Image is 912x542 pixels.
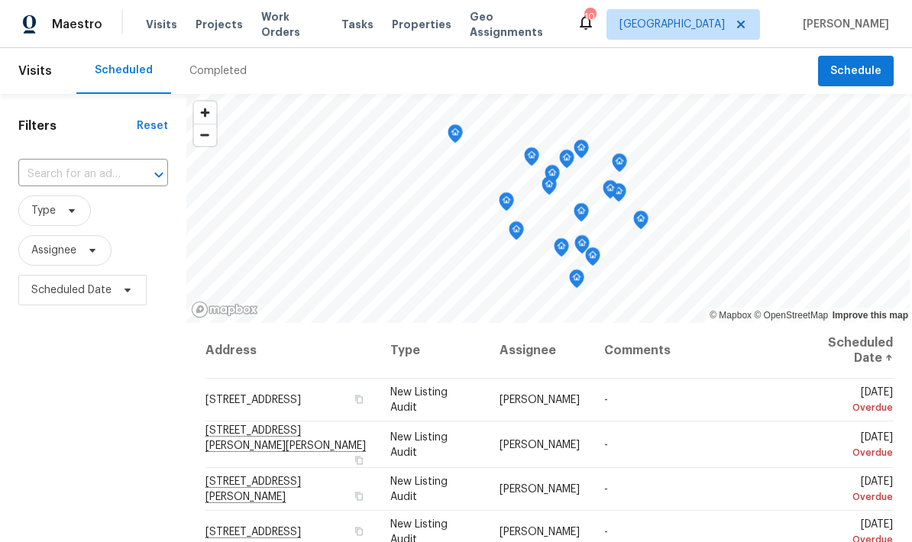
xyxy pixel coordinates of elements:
div: Map marker [574,235,590,259]
input: Search for an address... [18,163,125,186]
div: Completed [189,63,247,79]
div: Map marker [545,165,560,189]
a: Improve this map [833,310,908,321]
div: Map marker [554,238,569,262]
a: OpenStreetMap [754,310,828,321]
span: [PERSON_NAME] [500,439,580,450]
button: Copy Address [352,489,366,503]
span: Scheduled Date [31,282,112,298]
span: [GEOGRAPHIC_DATA] [619,17,725,32]
span: Tasks [341,19,374,30]
span: New Listing Audit [390,431,448,457]
span: Work Orders [261,9,323,40]
div: Map marker [542,176,557,200]
span: - [604,439,608,450]
a: Mapbox homepage [191,301,258,318]
button: Copy Address [352,524,366,538]
span: [PERSON_NAME] [500,395,580,405]
th: Address [205,323,378,379]
div: Map marker [574,203,589,227]
span: [PERSON_NAME] [500,484,580,495]
div: Map marker [603,180,618,204]
span: Schedule [830,62,881,81]
span: New Listing Audit [390,476,448,502]
div: Map marker [633,211,648,234]
span: Geo Assignments [470,9,558,40]
span: - [604,527,608,537]
span: Projects [196,17,243,32]
span: - [604,484,608,495]
span: [DATE] [810,387,893,415]
div: Map marker [509,221,524,245]
div: Scheduled [95,63,153,78]
button: Zoom out [194,124,216,146]
th: Comments [592,323,799,379]
div: Map marker [524,147,539,171]
div: Map marker [574,140,589,163]
span: [DATE] [810,476,893,505]
span: [DATE] [810,431,893,460]
div: Map marker [585,247,600,271]
span: Maestro [52,17,102,32]
div: Reset [137,118,168,134]
div: Map marker [448,124,463,148]
div: Overdue [810,444,893,460]
div: Overdue [810,400,893,415]
button: Copy Address [352,392,366,406]
button: Open [148,164,170,186]
th: Type [378,323,487,379]
span: - [604,395,608,405]
span: Properties [392,17,451,32]
div: Map marker [612,153,627,177]
th: Assignee [487,323,592,379]
div: 10 [584,9,595,24]
span: Type [31,203,56,218]
th: Scheduled Date ↑ [798,323,894,379]
canvas: Map [186,94,910,323]
h1: Filters [18,118,137,134]
button: Schedule [818,56,894,87]
div: Map marker [569,269,584,293]
div: Map marker [559,150,574,173]
button: Zoom in [194,102,216,124]
span: [STREET_ADDRESS] [205,395,301,405]
span: New Listing Audit [390,387,448,413]
span: [PERSON_NAME] [500,527,580,537]
button: Copy Address [352,453,366,466]
div: Map marker [611,183,626,207]
div: Overdue [810,489,893,505]
div: Map marker [499,192,514,216]
span: Assignee [31,243,76,258]
span: Visits [18,54,52,88]
span: Visits [146,17,177,32]
span: [PERSON_NAME] [797,17,889,32]
a: Mapbox [710,310,752,321]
